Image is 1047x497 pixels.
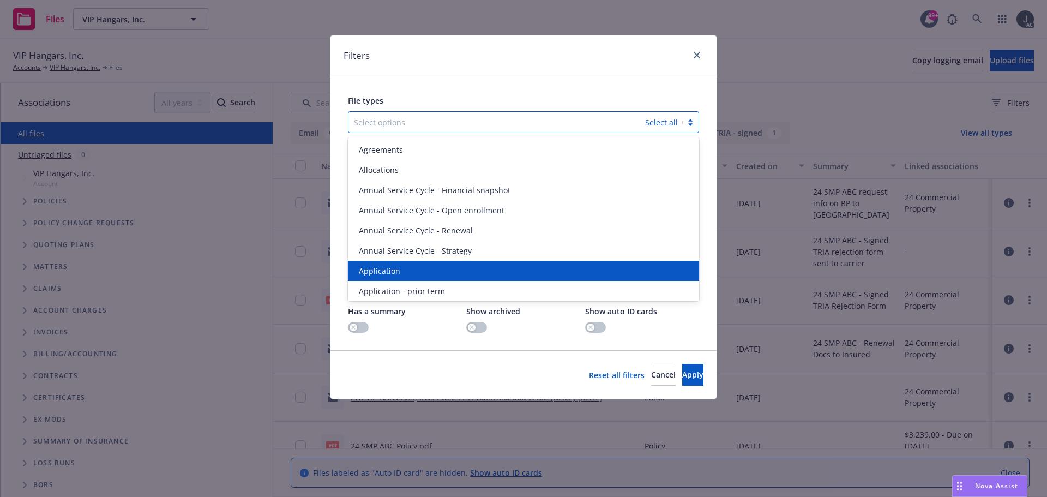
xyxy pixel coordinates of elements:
span: Agreements [359,144,403,155]
span: File types [348,95,383,106]
a: Select all [645,117,678,128]
span: Allocations [359,164,399,176]
button: Nova Assist [952,475,1027,497]
span: Has a summary [348,306,406,316]
span: Application [359,265,400,277]
span: Annual Service Cycle - Strategy [359,245,472,256]
span: Annual Service Cycle - Open enrollment [359,205,504,216]
span: Annual Service Cycle - Renewal [359,225,473,236]
span: Nova Assist [975,481,1018,490]
button: Apply [682,364,703,386]
span: Show auto ID cards [585,306,657,316]
span: Apply [682,369,703,380]
button: Cancel [651,364,676,386]
a: close [690,49,703,62]
span: Cancel [651,369,676,380]
span: Application - prior term [359,285,445,297]
span: Annual Service Cycle - Financial snapshot [359,184,510,196]
h1: Filters [344,49,370,63]
span: Show archived [466,306,520,316]
a: Reset all filters [589,369,645,381]
div: Drag to move [953,476,966,496]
